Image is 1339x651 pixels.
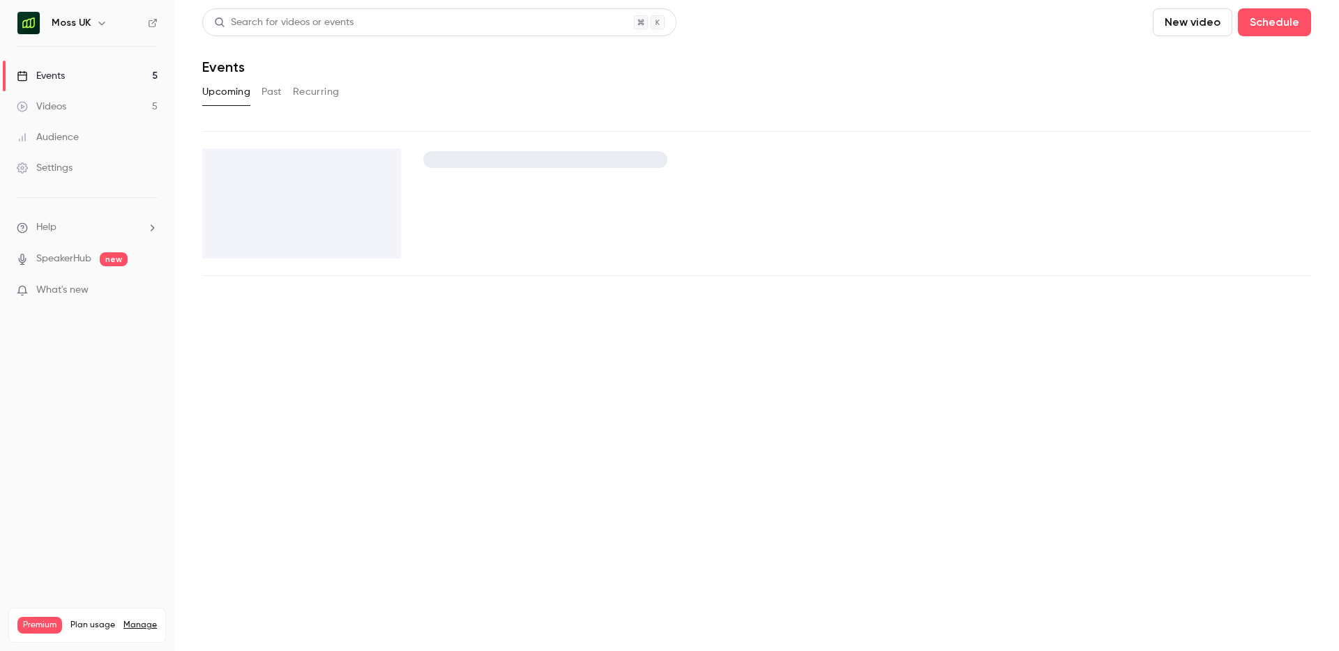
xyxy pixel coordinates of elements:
[1238,8,1311,36] button: Schedule
[36,252,91,266] a: SpeakerHub
[17,220,158,235] li: help-dropdown-opener
[202,81,250,103] button: Upcoming
[123,620,157,631] a: Manage
[214,15,354,30] div: Search for videos or events
[293,81,340,103] button: Recurring
[17,130,79,144] div: Audience
[100,252,128,266] span: new
[70,620,115,631] span: Plan usage
[17,69,65,83] div: Events
[262,81,282,103] button: Past
[17,12,40,34] img: Moss UK
[202,59,245,75] h1: Events
[17,161,73,175] div: Settings
[17,100,66,114] div: Videos
[1153,8,1232,36] button: New video
[17,617,62,634] span: Premium
[36,283,89,298] span: What's new
[52,16,91,30] h6: Moss UK
[36,220,56,235] span: Help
